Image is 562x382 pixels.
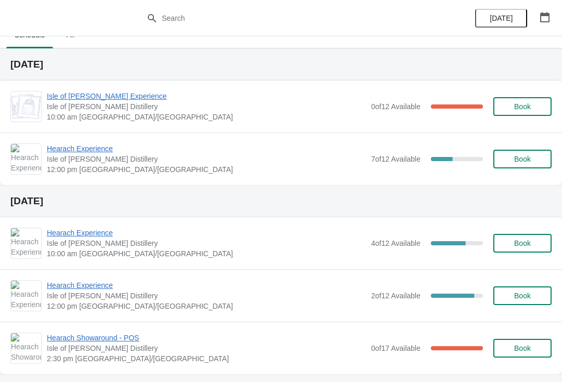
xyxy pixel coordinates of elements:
[514,102,531,111] span: Book
[47,228,366,238] span: Hearach Experience
[47,280,366,291] span: Hearach Experience
[47,112,366,122] span: 10:00 am [GEOGRAPHIC_DATA]/[GEOGRAPHIC_DATA]
[493,286,552,305] button: Book
[11,333,41,363] img: Hearach Showaround - POS | Isle of Harris Distillery | 2:30 pm Europe/London
[514,155,531,163] span: Book
[47,343,366,353] span: Isle of [PERSON_NAME] Distillery
[11,94,41,119] img: Isle of Harris Gin Experience | Isle of Harris Distillery | 10:00 am Europe/London
[493,339,552,358] button: Book
[371,344,420,352] span: 0 of 17 Available
[493,150,552,168] button: Book
[475,9,527,28] button: [DATE]
[371,292,420,300] span: 2 of 12 Available
[493,97,552,116] button: Book
[490,14,513,22] span: [DATE]
[47,291,366,301] span: Isle of [PERSON_NAME] Distillery
[493,234,552,253] button: Book
[47,143,366,154] span: Hearach Experience
[11,281,41,311] img: Hearach Experience | Isle of Harris Distillery | 12:00 pm Europe/London
[514,292,531,300] span: Book
[47,154,366,164] span: Isle of [PERSON_NAME] Distillery
[47,353,366,364] span: 2:30 pm [GEOGRAPHIC_DATA]/[GEOGRAPHIC_DATA]
[47,238,366,248] span: Isle of [PERSON_NAME] Distillery
[47,101,366,112] span: Isle of [PERSON_NAME] Distillery
[10,59,552,70] h2: [DATE]
[371,155,420,163] span: 7 of 12 Available
[371,239,420,247] span: 4 of 12 Available
[47,248,366,259] span: 10:00 am [GEOGRAPHIC_DATA]/[GEOGRAPHIC_DATA]
[47,164,366,175] span: 12:00 pm [GEOGRAPHIC_DATA]/[GEOGRAPHIC_DATA]
[161,9,421,28] input: Search
[47,333,366,343] span: Hearach Showaround - POS
[47,91,366,101] span: Isle of [PERSON_NAME] Experience
[10,196,552,206] h2: [DATE]
[11,228,41,258] img: Hearach Experience | Isle of Harris Distillery | 10:00 am Europe/London
[371,102,420,111] span: 0 of 12 Available
[514,239,531,247] span: Book
[11,144,41,174] img: Hearach Experience | Isle of Harris Distillery | 12:00 pm Europe/London
[47,301,366,311] span: 12:00 pm [GEOGRAPHIC_DATA]/[GEOGRAPHIC_DATA]
[514,344,531,352] span: Book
